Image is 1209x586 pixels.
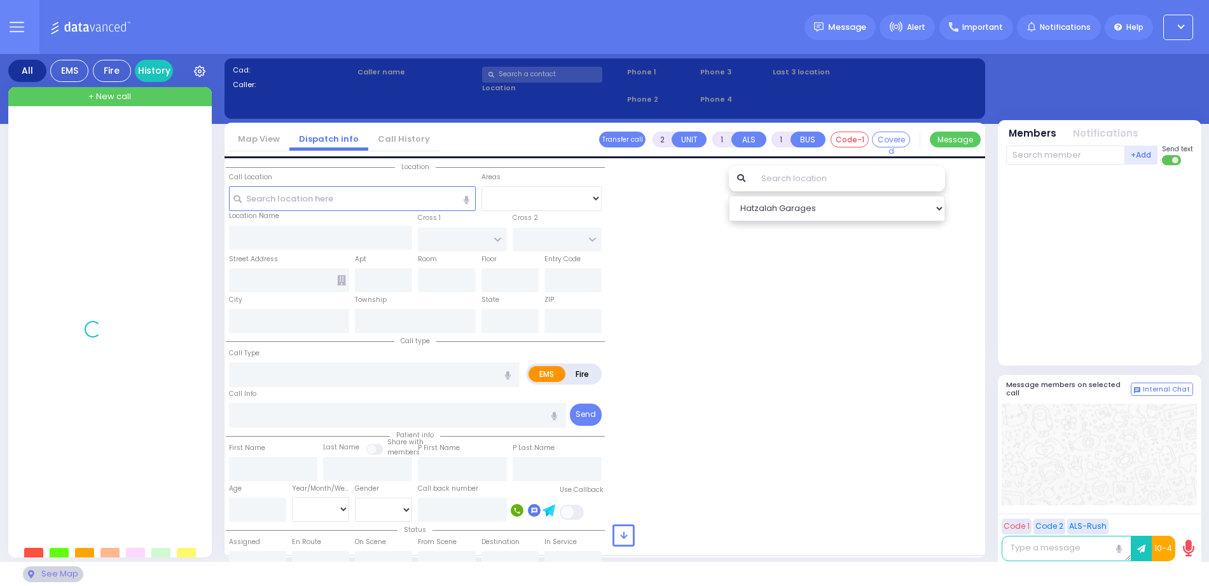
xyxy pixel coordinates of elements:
label: En Route [292,537,321,547]
div: Year/Month/Week/Day [292,484,349,494]
button: Code 1 [1002,519,1032,535]
span: Help [1126,22,1143,33]
button: Members [1009,126,1056,141]
button: Covered [872,132,910,147]
label: Floor [481,254,497,264]
label: Areas [481,172,501,182]
label: Cross 2 [513,213,538,223]
button: BUS [791,132,826,147]
input: Search location [753,166,945,191]
label: From Scene [418,537,457,547]
label: Call Location [229,172,272,182]
span: Patient info [390,430,440,440]
button: UNIT [672,132,707,147]
div: EMS [50,60,88,82]
img: comment-alt.png [1134,387,1140,393]
span: Send text [1162,144,1193,154]
span: members [387,447,420,457]
label: Caller name [357,67,478,78]
label: Location [482,83,623,93]
label: Last 3 location [773,67,874,78]
span: Phone 2 [627,94,696,105]
label: Fire [565,366,600,382]
img: message.svg [814,22,824,32]
label: State [481,295,499,305]
label: Apt [355,254,366,264]
label: Street Address [229,254,278,264]
a: History [135,60,173,82]
button: Code 2 [1033,519,1065,535]
label: Use Callback [560,485,604,495]
label: Room [418,254,437,264]
label: Age [229,484,242,494]
label: First Name [229,443,265,453]
span: Status [397,525,432,535]
label: Township [355,295,387,305]
label: In Service [544,537,577,547]
input: Search location here [229,186,476,210]
button: Message [930,132,981,147]
label: On Scene [355,537,386,547]
label: Entry Code [544,254,581,264]
span: Phone 3 [700,67,769,78]
a: Dispatch info [289,133,368,145]
label: Destination [481,537,520,547]
button: Notifications [1073,126,1138,141]
label: Call Info [229,389,256,399]
h5: Message members on selected call [1006,381,1131,397]
label: Last Name [323,442,359,453]
label: EMS [529,366,565,382]
button: ALS [731,132,766,147]
img: Logo [50,19,135,35]
span: Important [962,22,1003,33]
label: Caller: [233,79,354,90]
label: ZIP [544,295,554,305]
span: + New call [88,90,131,103]
small: Share with [387,437,424,447]
label: Location Name [229,211,279,221]
button: +Add [1125,146,1158,165]
label: Cad: [233,65,354,76]
button: Internal Chat [1131,383,1193,397]
label: Call back number [418,484,478,494]
a: Call History [368,133,439,145]
span: Location [395,162,436,172]
span: Alert [907,22,925,33]
span: Other building occupants [337,275,346,285]
input: Search member [1006,146,1125,165]
button: Send [570,404,602,426]
div: All [8,60,46,82]
label: P Last Name [513,443,555,453]
span: Phone 4 [700,94,769,105]
label: Cross 1 [418,213,441,223]
div: Fire [93,60,131,82]
span: Message [828,21,866,34]
button: 10-4 [1152,536,1175,561]
label: Gender [355,484,379,494]
button: ALS-Rush [1067,519,1109,535]
span: Call type [394,336,436,346]
span: Notifications [1040,22,1091,33]
span: Internal Chat [1143,385,1190,394]
span: Phone 1 [627,67,696,78]
label: P First Name [418,443,460,453]
label: Turn off text [1162,154,1182,167]
label: City [229,295,242,305]
input: Search a contact [482,67,603,83]
div: See map [23,566,83,582]
button: Transfer call [599,132,646,147]
label: Call Type [229,348,259,358]
button: Code-1 [831,132,869,147]
a: Map View [228,133,289,145]
label: Assigned [229,537,260,547]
